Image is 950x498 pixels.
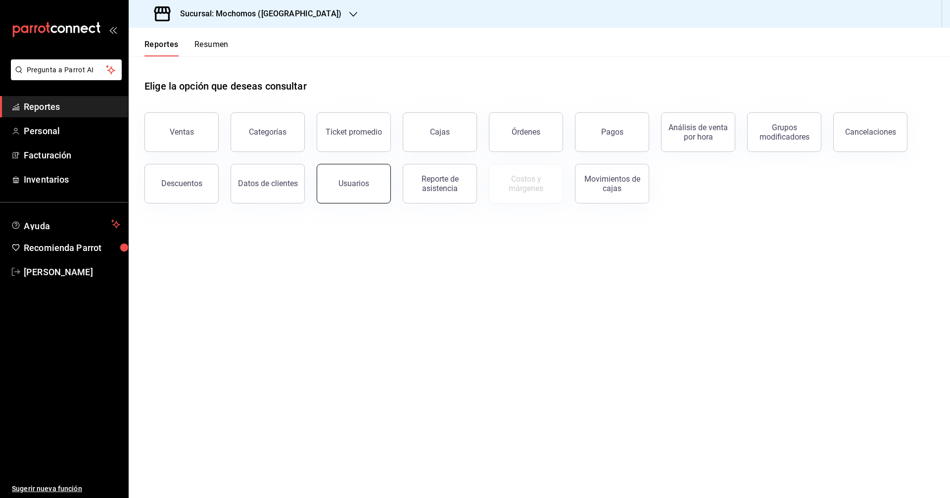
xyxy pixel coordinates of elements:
[317,112,391,152] button: Ticket promedio
[581,174,643,193] div: Movimientos de cajas
[833,112,907,152] button: Cancelaciones
[27,65,106,75] span: Pregunta a Parrot AI
[144,40,179,56] button: Reportes
[489,164,563,203] button: Contrata inventarios para ver este reporte
[144,40,229,56] div: navigation tabs
[172,8,341,20] h3: Sucursal: Mochomos ([GEOGRAPHIC_DATA])
[194,40,229,56] button: Resumen
[24,100,120,113] span: Reportes
[845,127,896,137] div: Cancelaciones
[109,26,117,34] button: open_drawer_menu
[161,179,202,188] div: Descuentos
[512,127,540,137] div: Órdenes
[12,484,120,494] span: Sugerir nueva función
[667,123,729,142] div: Análisis de venta por hora
[170,127,194,137] div: Ventas
[338,179,369,188] div: Usuarios
[326,127,382,137] div: Ticket promedio
[249,127,286,137] div: Categorías
[24,218,107,230] span: Ayuda
[231,164,305,203] button: Datos de clientes
[575,112,649,152] button: Pagos
[24,149,120,162] span: Facturación
[24,265,120,279] span: [PERSON_NAME]
[24,124,120,138] span: Personal
[747,112,821,152] button: Grupos modificadores
[575,164,649,203] button: Movimientos de cajas
[24,173,120,186] span: Inventarios
[601,127,623,137] div: Pagos
[11,59,122,80] button: Pregunta a Parrot AI
[144,112,219,152] button: Ventas
[144,79,307,94] h1: Elige la opción que deseas consultar
[403,112,477,152] button: Cajas
[430,127,450,137] div: Cajas
[495,174,557,193] div: Costos y márgenes
[754,123,815,142] div: Grupos modificadores
[238,179,298,188] div: Datos de clientes
[144,164,219,203] button: Descuentos
[409,174,471,193] div: Reporte de asistencia
[7,72,122,82] a: Pregunta a Parrot AI
[231,112,305,152] button: Categorías
[317,164,391,203] button: Usuarios
[403,164,477,203] button: Reporte de asistencia
[489,112,563,152] button: Órdenes
[661,112,735,152] button: Análisis de venta por hora
[24,241,120,254] span: Recomienda Parrot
